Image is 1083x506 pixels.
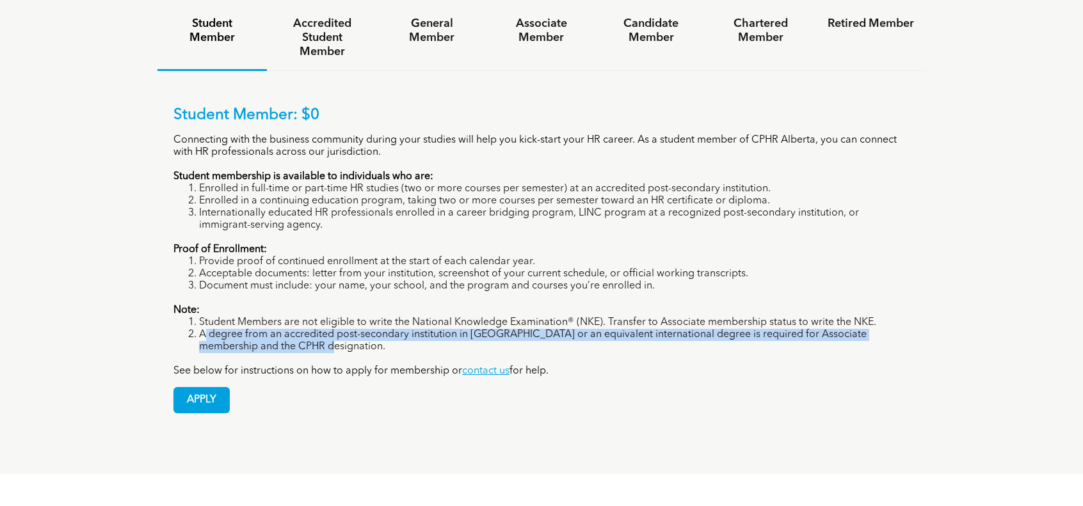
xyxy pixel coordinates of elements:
[173,134,910,159] p: Connecting with the business community during your studies will help you kick-start your HR caree...
[498,17,584,45] h4: Associate Member
[173,106,910,125] p: Student Member: $0
[199,268,910,280] li: Acceptable documents: letter from your institution, screenshot of your current schedule, or offic...
[173,305,200,315] strong: Note:
[173,171,433,182] strong: Student membership is available to individuals who are:
[828,17,914,31] h4: Retired Member
[173,365,910,377] p: See below for instructions on how to apply for membership or for help.
[169,17,255,45] h4: Student Member
[718,17,804,45] h4: Chartered Member
[174,388,229,413] span: APPLY
[199,329,910,353] li: A degree from an accredited post-secondary institution in [GEOGRAPHIC_DATA] or an equivalent inte...
[199,280,910,292] li: Document must include: your name, your school, and the program and courses you’re enrolled in.
[199,256,910,268] li: Provide proof of continued enrollment at the start of each calendar year.
[199,195,910,207] li: Enrolled in a continuing education program, taking two or more courses per semester toward an HR ...
[173,244,267,255] strong: Proof of Enrollment:
[199,183,910,195] li: Enrolled in full-time or part-time HR studies (two or more courses per semester) at an accredited...
[278,17,365,59] h4: Accredited Student Member
[173,387,230,413] a: APPLY
[462,366,509,376] a: contact us
[199,207,910,232] li: Internationally educated HR professionals enrolled in a career bridging program, LINC program at ...
[389,17,475,45] h4: General Member
[608,17,694,45] h4: Candidate Member
[199,317,910,329] li: Student Members are not eligible to write the National Knowledge Examination® (NKE). Transfer to ...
